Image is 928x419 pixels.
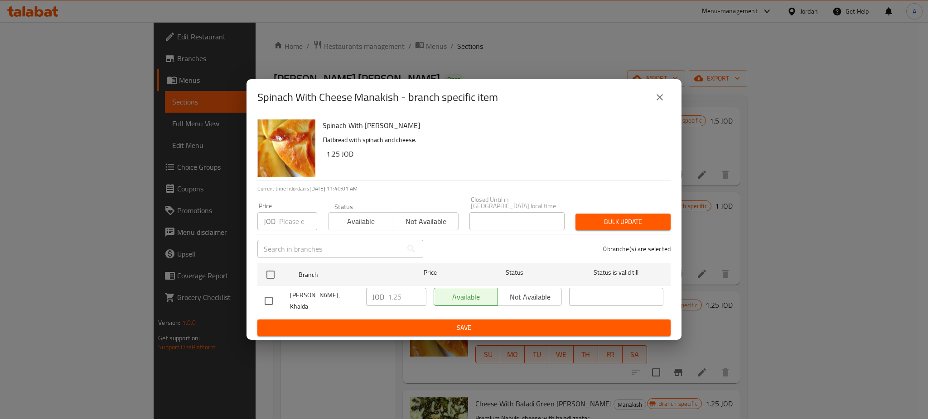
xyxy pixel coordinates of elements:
h6: Spinach With [PERSON_NAME] [323,119,663,132]
button: close [649,86,671,108]
p: Current time in Jordan is [DATE] 11:40:01 AM [257,185,671,193]
span: Not available [397,215,454,228]
button: Save [257,319,671,336]
button: Available [328,212,393,230]
img: Spinach With Cheese Manakish [257,119,315,177]
h2: Spinach With Cheese Manakish - branch specific item [257,90,498,105]
span: Available [332,215,390,228]
span: [PERSON_NAME], Khalda [290,290,359,312]
p: JOD [372,291,384,302]
button: Not available [393,212,458,230]
input: Search in branches [257,240,402,258]
span: Status is valid till [569,267,663,278]
p: 0 branche(s) are selected [603,244,671,253]
button: Bulk update [575,214,671,230]
p: JOD [264,216,275,227]
span: Save [265,322,663,333]
span: Price [400,267,460,278]
p: Flatbread with spinach and cheese. [323,134,663,146]
input: Please enter price [279,212,317,230]
h6: 1.25 JOD [326,148,663,160]
span: Bulk update [583,216,663,228]
span: Branch [299,269,393,281]
span: Status [468,267,562,278]
input: Please enter price [388,288,426,306]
